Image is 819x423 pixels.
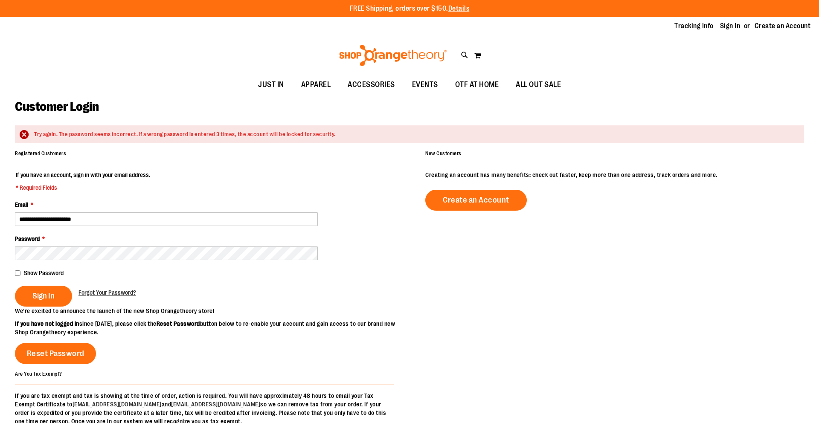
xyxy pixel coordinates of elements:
button: Sign In [15,286,72,307]
legend: If you have an account, sign in with your email address. [15,171,151,192]
span: Sign In [32,291,55,301]
span: Create an Account [443,195,509,205]
strong: Are You Tax Exempt? [15,371,62,377]
span: Customer Login [15,99,99,114]
a: Create an Account [425,190,527,211]
p: Creating an account has many benefits: check out faster, keep more than one address, track orders... [425,171,804,179]
p: We’re excited to announce the launch of the new Shop Orangetheory store! [15,307,409,315]
span: Forgot Your Password? [78,289,136,296]
p: since [DATE], please click the button below to re-enable your account and gain access to our bran... [15,319,409,336]
span: ALL OUT SALE [516,75,561,94]
span: EVENTS [412,75,438,94]
span: Reset Password [27,349,84,358]
a: Create an Account [755,21,811,31]
span: Show Password [24,269,64,276]
a: [EMAIL_ADDRESS][DOMAIN_NAME] [73,401,162,408]
a: Tracking Info [674,21,714,31]
strong: New Customers [425,151,462,156]
span: Email [15,201,28,208]
a: Reset Password [15,343,96,364]
strong: Registered Customers [15,151,66,156]
strong: If you have not logged in [15,320,79,327]
div: Try again. The password seems incorrect. If a wrong password is entered 3 times, the account will... [34,130,796,139]
span: * Required Fields [16,183,150,192]
a: [EMAIL_ADDRESS][DOMAIN_NAME] [171,401,260,408]
a: Details [448,5,470,12]
span: ACCESSORIES [348,75,395,94]
a: Sign In [720,21,741,31]
span: JUST IN [258,75,284,94]
strong: Reset Password [157,320,200,327]
p: FREE Shipping, orders over $150. [350,4,470,14]
span: Password [15,235,40,242]
span: OTF AT HOME [455,75,499,94]
a: Forgot Your Password? [78,288,136,297]
span: APPAREL [301,75,331,94]
img: Shop Orangetheory [338,45,448,66]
